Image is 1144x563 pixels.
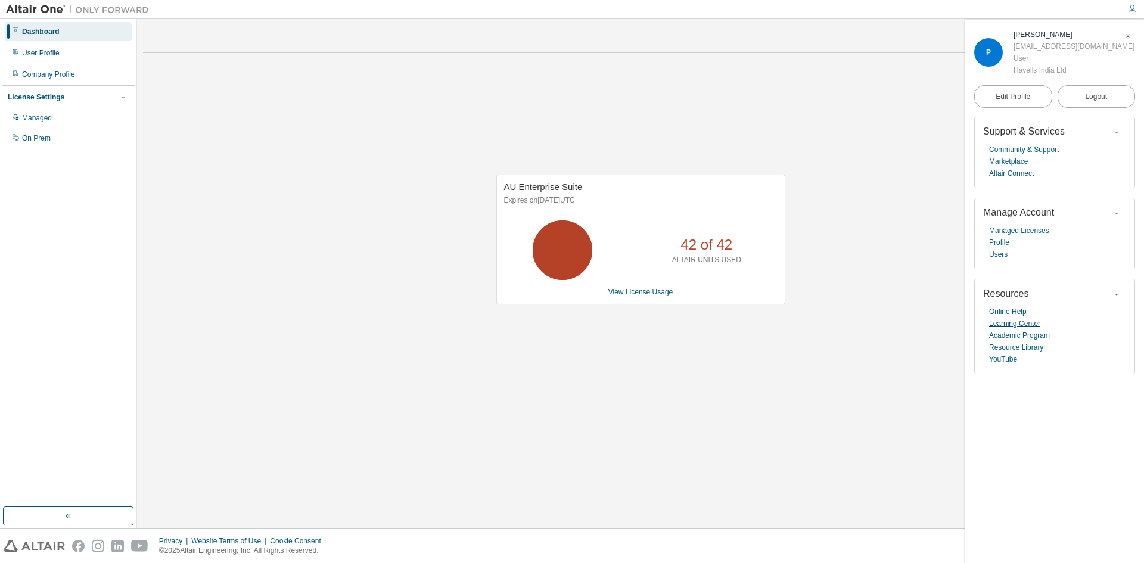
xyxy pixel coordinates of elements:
[1058,85,1136,108] button: Logout
[989,167,1034,179] a: Altair Connect
[989,306,1027,318] a: Online Help
[72,540,85,552] img: facebook.svg
[92,540,104,552] img: instagram.svg
[983,207,1054,217] span: Manage Account
[1014,29,1134,41] div: Praveen Ayyajjanavar
[1014,41,1134,52] div: [EMAIL_ADDRESS][DOMAIN_NAME]
[996,92,1030,101] span: Edit Profile
[672,255,741,265] p: ALTAIR UNITS USED
[270,536,328,546] div: Cookie Consent
[22,133,51,143] div: On Prem
[111,540,124,552] img: linkedin.svg
[504,195,775,206] p: Expires on [DATE] UTC
[986,48,991,57] span: P
[989,329,1050,341] a: Academic Program
[159,546,328,556] p: © 2025 Altair Engineering, Inc. All Rights Reserved.
[1085,91,1107,102] span: Logout
[680,235,732,255] p: 42 of 42
[159,536,191,546] div: Privacy
[4,540,65,552] img: altair_logo.svg
[191,536,270,546] div: Website Terms of Use
[989,225,1049,237] a: Managed Licenses
[989,248,1008,260] a: Users
[22,27,60,36] div: Dashboard
[131,540,148,552] img: youtube.svg
[8,92,64,102] div: License Settings
[1014,64,1134,76] div: Havells India Ltd
[22,113,52,123] div: Managed
[983,288,1028,298] span: Resources
[608,288,673,296] a: View License Usage
[989,318,1040,329] a: Learning Center
[22,70,75,79] div: Company Profile
[6,4,155,15] img: Altair One
[22,48,60,58] div: User Profile
[989,237,1009,248] a: Profile
[989,144,1059,155] a: Community & Support
[983,126,1065,136] span: Support & Services
[974,85,1052,108] a: Edit Profile
[989,353,1017,365] a: YouTube
[989,155,1028,167] a: Marketplace
[504,182,583,192] span: AU Enterprise Suite
[989,341,1043,353] a: Resource Library
[1014,52,1134,64] div: User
